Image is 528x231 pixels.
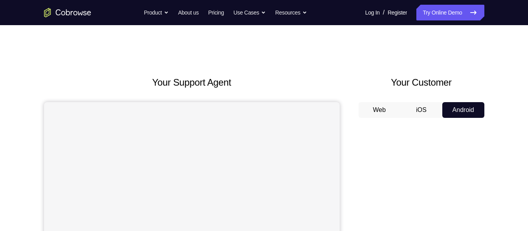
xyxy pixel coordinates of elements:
h2: Your Support Agent [44,75,340,90]
a: Register [388,5,407,20]
a: About us [178,5,199,20]
a: Go to the home page [44,8,91,17]
button: Android [442,102,484,118]
h2: Your Customer [359,75,484,90]
button: Product [144,5,169,20]
button: Web [359,102,401,118]
button: iOS [400,102,442,118]
a: Try Online Demo [416,5,484,20]
button: Resources [275,5,307,20]
a: Pricing [208,5,224,20]
span: / [383,8,385,17]
a: Log In [365,5,380,20]
button: Use Cases [234,5,266,20]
